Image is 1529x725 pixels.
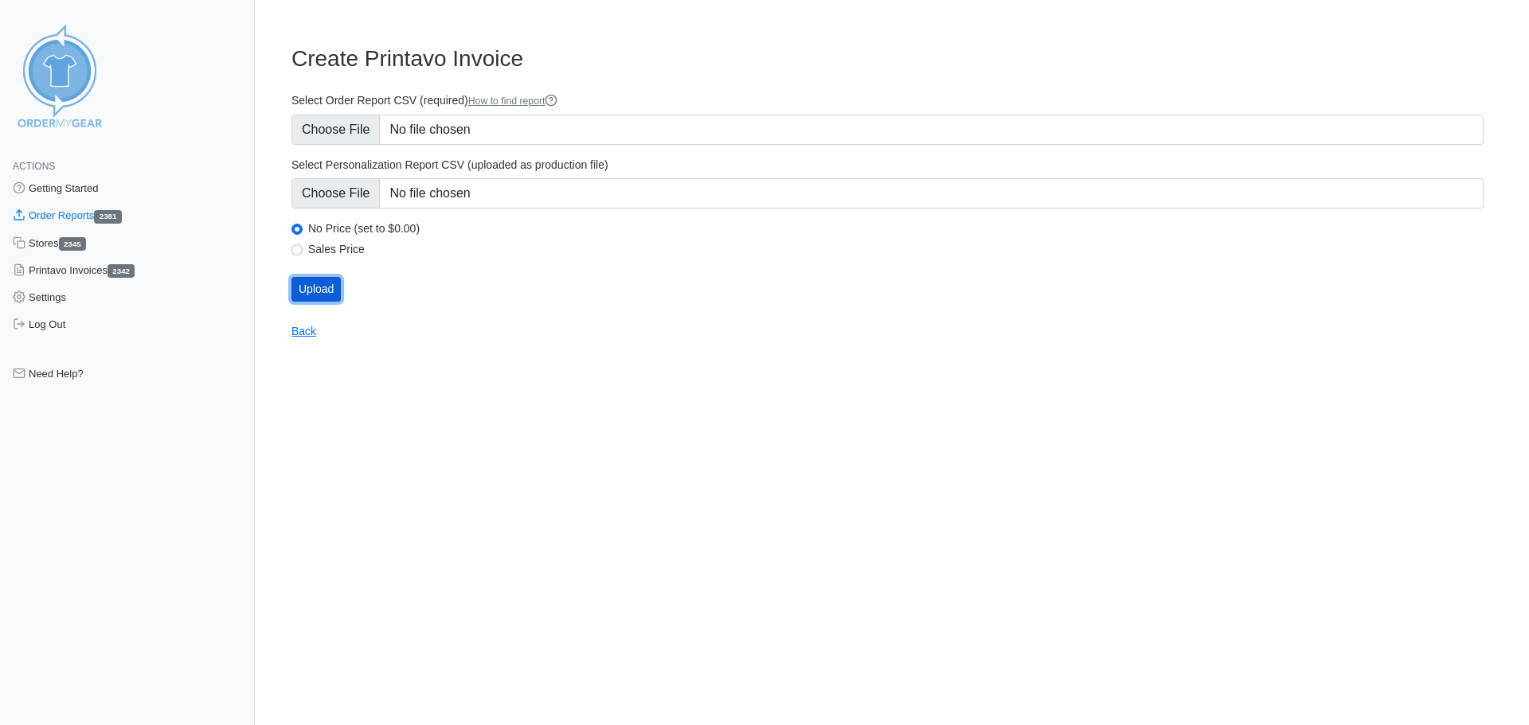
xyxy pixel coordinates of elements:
[291,277,341,302] input: Upload
[291,45,1484,72] h3: Create Printavo Invoice
[308,221,1484,236] label: No Price (set to $0.00)
[291,158,1484,172] label: Select Personalization Report CSV (uploaded as production file)
[59,237,86,251] span: 2345
[291,325,316,337] a: Back
[308,242,1484,256] label: Sales Price
[94,210,121,224] span: 2381
[291,93,1484,108] label: Select Order Report CSV (required)
[468,95,558,107] a: How to find report
[13,161,55,172] span: Actions
[108,264,135,278] span: 2342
